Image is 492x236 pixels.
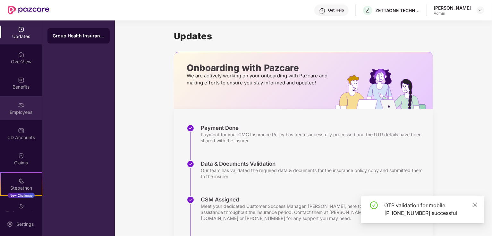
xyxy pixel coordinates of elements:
[201,160,427,167] div: Data & Documents Validation
[201,203,427,221] div: Meet your dedicated Customer Success Manager, [PERSON_NAME], here to provide updates and assistan...
[8,6,49,14] img: New Pazcare Logo
[18,127,24,134] img: svg+xml;base64,PHN2ZyBpZD0iQ0RfQWNjb3VudHMiIGRhdGEtbmFtZT0iQ0QgQWNjb3VudHMiIHhtbG5zPSJodHRwOi8vd3...
[14,221,36,227] div: Settings
[8,193,35,198] div: New Challenge
[53,33,105,39] div: Group Health Insurance
[18,26,24,33] img: svg+xml;base64,PHN2ZyBpZD0iVXBkYXRlZCIgeG1sbnM9Imh0dHA6Ly93d3cudzMub3JnLzIwMDAvc3ZnIiB3aWR0aD0iMj...
[187,65,329,71] p: Onboarding with Pazcare
[370,201,378,209] span: check-circle
[187,72,329,86] p: We are actively working on your onboarding with Pazcare and making efforts to ensure you stay inf...
[18,51,24,58] img: svg+xml;base64,PHN2ZyBpZD0iSG9tZSIgeG1sbnM9Imh0dHA6Ly93d3cudzMub3JnLzIwMDAvc3ZnIiB3aWR0aD0iMjAiIG...
[201,167,427,179] div: Our team has validated the required data & documents for the insurance policy copy and submitted ...
[174,31,433,42] h1: Updates
[375,7,420,13] div: ZETTAONE TECHNOLOGIES INDIA PRIVATE LIMITED
[366,6,370,14] span: Z
[335,69,433,109] img: hrOnboarding
[18,203,24,209] img: svg+xml;base64,PHN2ZyBpZD0iRW5kb3JzZW1lbnRzIiB4bWxucz0iaHR0cDovL3d3dy53My5vcmcvMjAwMC9zdmciIHdpZH...
[18,178,24,184] img: svg+xml;base64,PHN2ZyB4bWxucz0iaHR0cDovL3d3dy53My5vcmcvMjAwMC9zdmciIHdpZHRoPSIyMSIgaGVpZ2h0PSIyMC...
[328,8,344,13] div: Get Help
[187,124,194,132] img: svg+xml;base64,PHN2ZyBpZD0iU3RlcC1Eb25lLTMyeDMyIiB4bWxucz0iaHR0cDovL3d3dy53My5vcmcvMjAwMC9zdmciIH...
[201,131,427,144] div: Payment for your GMC Insurance Policy has been successfully processed and the UTR details have be...
[473,203,477,207] span: close
[434,11,471,16] div: Admin
[187,160,194,168] img: svg+xml;base64,PHN2ZyBpZD0iU3RlcC1Eb25lLTMyeDMyIiB4bWxucz0iaHR0cDovL3d3dy53My5vcmcvMjAwMC9zdmciIH...
[18,102,24,108] img: svg+xml;base64,PHN2ZyBpZD0iRW1wbG95ZWVzIiB4bWxucz0iaHR0cDovL3d3dy53My5vcmcvMjAwMC9zdmciIHdpZHRoPS...
[478,8,483,13] img: svg+xml;base64,PHN2ZyBpZD0iRHJvcGRvd24tMzJ4MzIiIHhtbG5zPSJodHRwOi8vd3d3LnczLm9yZy8yMDAwL3N2ZyIgd2...
[201,124,427,131] div: Payment Done
[7,221,13,227] img: svg+xml;base64,PHN2ZyBpZD0iU2V0dGluZy0yMHgyMCIgeG1sbnM9Imh0dHA6Ly93d3cudzMub3JnLzIwMDAvc3ZnIiB3aW...
[18,77,24,83] img: svg+xml;base64,PHN2ZyBpZD0iQmVuZWZpdHMiIHhtbG5zPSJodHRwOi8vd3d3LnczLm9yZy8yMDAwL3N2ZyIgd2lkdGg9Ij...
[201,196,427,203] div: CSM Assigned
[384,201,477,217] div: OTP validation for mobile: [PHONE_NUMBER] successful
[18,153,24,159] img: svg+xml;base64,PHN2ZyBpZD0iQ2xhaW0iIHhtbG5zPSJodHRwOi8vd3d3LnczLm9yZy8yMDAwL3N2ZyIgd2lkdGg9IjIwIi...
[319,8,326,14] img: svg+xml;base64,PHN2ZyBpZD0iSGVscC0zMngzMiIgeG1sbnM9Imh0dHA6Ly93d3cudzMub3JnLzIwMDAvc3ZnIiB3aWR0aD...
[434,5,471,11] div: [PERSON_NAME]
[187,196,194,204] img: svg+xml;base64,PHN2ZyBpZD0iU3RlcC1Eb25lLTMyeDMyIiB4bWxucz0iaHR0cDovL3d3dy53My5vcmcvMjAwMC9zdmciIH...
[1,185,42,191] div: Stepathon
